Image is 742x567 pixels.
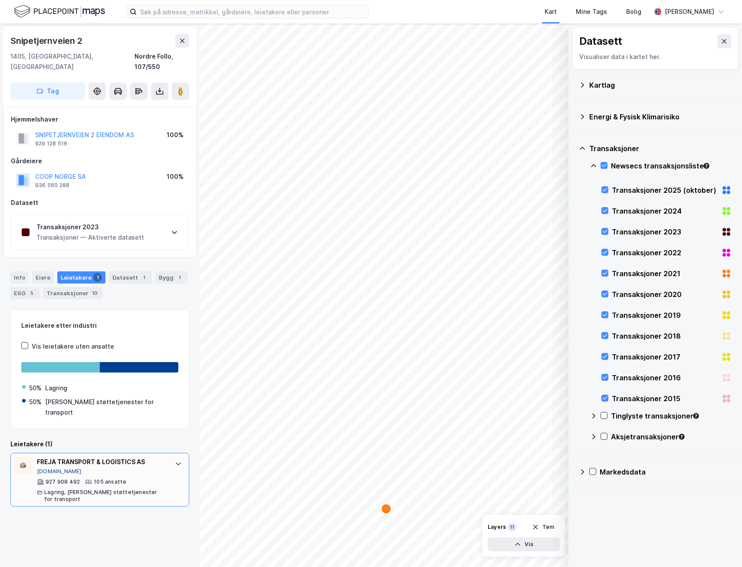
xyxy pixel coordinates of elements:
div: Leietakere (1) [10,439,189,449]
div: 929 128 516 [35,140,67,147]
div: Transaksjoner 2025 (oktober) [612,185,718,195]
div: Snipetjernveien 2 [10,34,84,48]
div: Map marker [381,504,391,514]
div: Kartlag [589,80,732,90]
div: 1 [140,273,148,282]
div: 100% [167,171,184,182]
div: Tooltip anchor [678,433,686,441]
div: 927 908 492 [46,478,80,485]
div: FREJA TRANSPORT & LOGISTICS AS [37,457,166,467]
div: Transaksjoner 2023 [612,227,718,237]
div: Transaksjoner 2020 [612,289,718,300]
div: Leietakere [57,271,105,283]
div: Bolig [626,7,641,17]
div: Transaksjoner 2017 [612,352,718,362]
div: 1 [93,273,102,282]
div: Mine Tags [576,7,607,17]
div: Tinglyste transaksjoner [611,411,732,421]
div: 100% [167,130,184,140]
div: 10 [90,289,99,297]
div: Energi & Fysisk Klimarisiko [589,112,732,122]
div: Info [10,271,29,283]
div: Lagring [45,383,67,393]
div: Transaksjoner — Aktiverte datasett [36,232,144,243]
div: Transaksjoner 2019 [612,310,718,320]
div: Datasett [579,34,622,48]
div: Tooltip anchor [703,162,710,170]
div: Leietakere etter industri [21,320,178,331]
div: Eiere [32,271,54,283]
div: Kart [545,7,557,17]
div: Aksjetransaksjoner [611,432,732,442]
div: Transaksjoner 2023 [36,222,144,232]
div: Gårdeiere [11,156,189,166]
div: [PERSON_NAME] [665,7,714,17]
div: Tooltip anchor [692,412,700,420]
div: Datasett [11,198,189,208]
div: 936 560 288 [35,182,69,189]
div: Transaksjoner 2021 [612,268,718,279]
div: Visualiser data i kartet her. [579,52,731,62]
div: 50% [29,397,42,407]
div: 50% [29,383,42,393]
div: 5 [27,289,36,297]
div: Newsecs transaksjonsliste [611,161,732,171]
div: 1 [175,273,184,282]
div: Layers [488,524,506,531]
div: 1405, [GEOGRAPHIC_DATA], [GEOGRAPHIC_DATA] [10,51,135,72]
div: Transaksjoner 2024 [612,206,718,216]
div: Transaksjoner 2016 [612,373,718,383]
div: Transaksjoner [589,143,732,154]
div: [PERSON_NAME] støttetjenester for transport [45,397,177,418]
div: 105 ansatte [94,478,126,485]
div: Markedsdata [600,467,732,477]
button: Tag [10,82,85,100]
div: Transaksjoner 2022 [612,247,718,258]
div: Vis leietakere uten ansatte [32,341,114,352]
div: Datasett [109,271,152,283]
button: Tøm [526,520,560,534]
div: Hjemmelshaver [11,114,189,125]
div: Transaksjoner 2018 [612,331,718,341]
img: logo.f888ab2527a4732fd821a326f86c7f29.svg [14,4,105,19]
div: Bygg [155,271,187,283]
button: [DOMAIN_NAME] [37,468,82,475]
div: 11 [508,523,516,531]
div: Lagring, [PERSON_NAME] støttetjenester for transport [44,489,166,503]
div: Transaksjoner [43,287,103,299]
input: Søk på adresse, matrikkel, gårdeiere, leietakere eller personer [137,5,368,18]
div: Nordre Follo, 107/550 [135,51,189,72]
div: Transaksjoner 2015 [612,393,718,404]
button: Vis [488,537,560,551]
iframe: Chat Widget [699,525,742,567]
div: ESG [10,287,39,299]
